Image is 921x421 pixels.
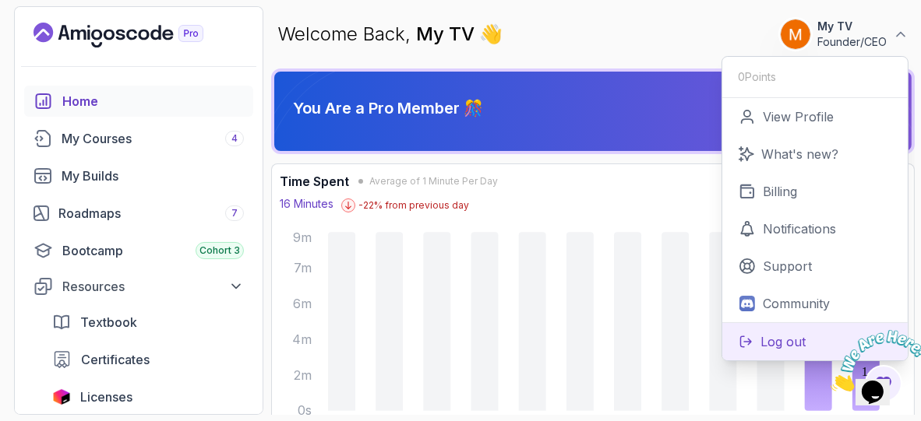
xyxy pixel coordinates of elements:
tspan: 7m [294,261,312,275]
button: user profile imageMy TVFounder/CEO [780,19,909,50]
a: builds [24,160,253,191]
p: Community [763,294,830,313]
a: bootcamp [24,235,253,266]
a: courses [24,123,253,154]
span: Licenses [80,388,132,406]
tspan: 2m [294,368,312,383]
p: 16 Minutes [280,196,333,212]
p: View Profile [763,107,834,126]
p: My TV [817,19,887,34]
div: Home [62,92,244,111]
tspan: 9m [293,230,312,245]
img: user profile image [781,19,810,49]
p: Log out [760,332,806,351]
iframe: chat widget [824,324,921,398]
span: 1 [6,6,12,19]
p: Support [763,257,812,275]
p: Welcome Back, [277,22,503,47]
div: Roadmaps [58,204,244,223]
p: What's new? [761,145,838,163]
p: 0 Points [738,69,776,85]
div: Bootcamp [62,241,244,260]
a: licenses [43,381,253,412]
a: certificates [43,344,253,375]
a: Landing page [34,23,239,47]
button: Resources [24,272,253,300]
span: Textbook [80,313,137,332]
h3: Time Spent [280,172,349,191]
button: Log out [722,322,908,360]
a: Support [722,247,908,285]
span: My TV [416,23,479,45]
a: What's new? [722,135,908,173]
span: 👋 [478,20,505,48]
img: jetbrains icon [52,389,71,405]
span: 4 [231,132,238,145]
a: home [24,86,253,117]
a: Billing [722,173,908,210]
img: Chat attention grabber [6,6,103,68]
span: 7 [231,207,238,219]
tspan: 4m [292,332,312,347]
p: Notifications [763,219,836,238]
a: textbook [43,307,253,338]
p: Billing [763,182,797,201]
p: You Are a Pro Member 🎊 [293,97,483,119]
span: Cohort 3 [199,244,240,257]
tspan: 0s [298,404,312,419]
span: Certificates [81,350,150,369]
a: View Profile [722,98,908,135]
p: Founder/CEO [817,34,887,50]
p: -22 % from previous day [358,199,469,212]
a: roadmaps [24,198,253,229]
span: Average of 1 Minute Per Day [369,175,498,188]
tspan: 6m [293,296,312,311]
div: My Builds [62,167,244,185]
div: Resources [62,277,244,296]
a: Community [722,285,908,322]
div: My Courses [62,129,244,148]
a: Notifications [722,210,908,247]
